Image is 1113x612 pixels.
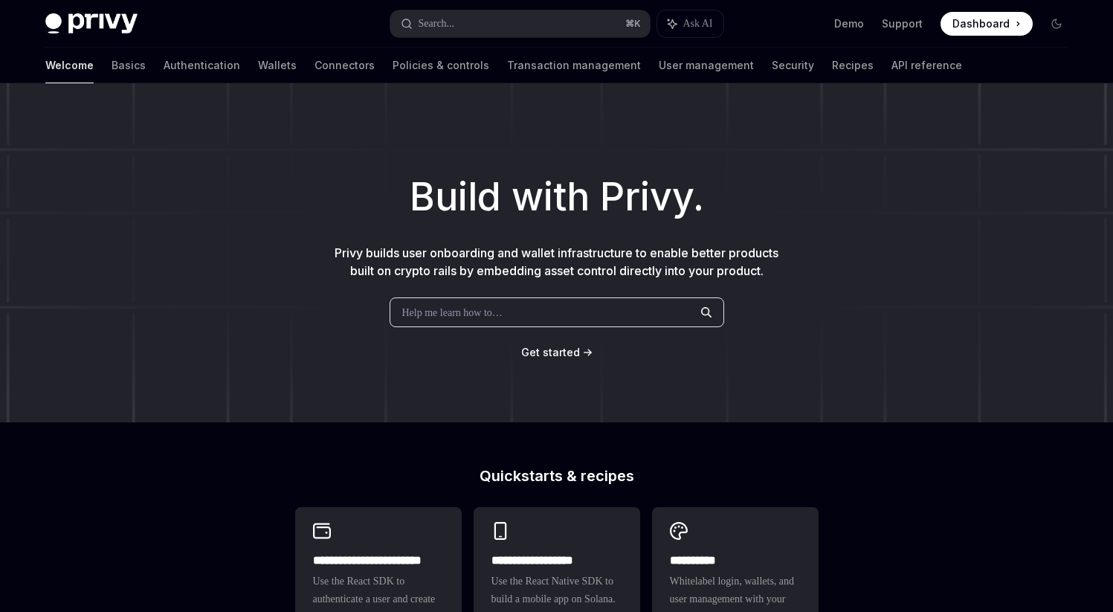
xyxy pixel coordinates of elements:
a: Transaction management [507,48,641,83]
a: Welcome [45,48,94,83]
span: Use the React Native SDK to build a mobile app on Solana. [491,573,622,608]
span: Privy builds user onboarding and wallet infrastructure to enable better products built on crypto ... [335,245,778,278]
button: Ask AI [657,10,723,37]
span: Ask AI [683,16,712,31]
a: Support [882,16,923,31]
h2: Quickstarts & recipes [295,468,819,483]
button: Search...⌘K [390,10,651,37]
div: Search... [419,15,455,33]
a: API reference [891,48,962,83]
a: Basics [112,48,146,83]
a: User management [659,48,754,83]
a: Dashboard [941,12,1033,36]
a: Authentication [164,48,240,83]
a: Get started [521,345,580,360]
button: Toggle dark mode [1045,12,1068,36]
span: ⌘ K [625,18,641,30]
img: dark logo [45,13,138,34]
a: Wallets [258,48,297,83]
h1: Build with Privy. [24,168,1089,226]
a: Policies & controls [393,48,489,83]
a: Security [772,48,814,83]
a: Demo [834,16,864,31]
span: Get started [521,346,580,358]
a: Recipes [832,48,874,83]
a: Connectors [314,48,375,83]
span: Dashboard [952,16,1010,31]
span: Help me learn how to… [402,305,503,321]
